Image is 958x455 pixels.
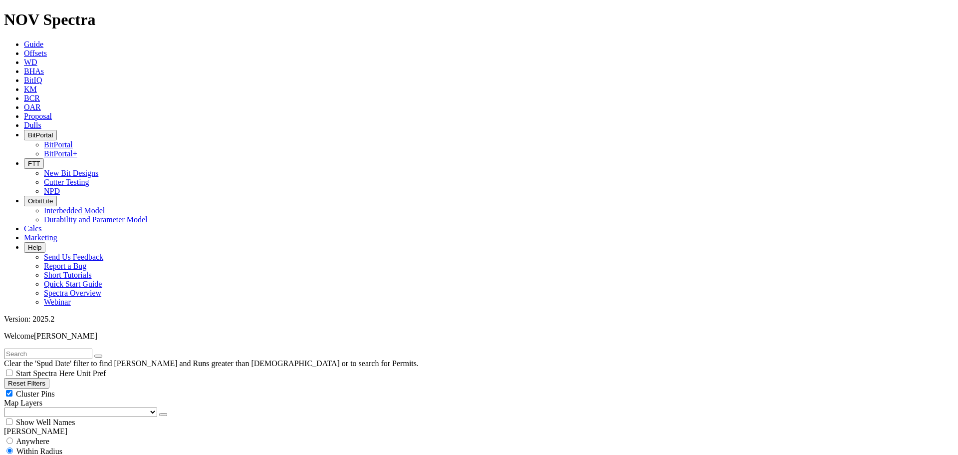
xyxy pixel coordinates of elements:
[44,280,102,288] a: Quick Start Guide
[4,399,42,407] span: Map Layers
[28,160,40,167] span: FTT
[44,178,89,186] a: Cutter Testing
[44,140,73,149] a: BitPortal
[28,244,41,251] span: Help
[4,315,954,324] div: Version: 2025.2
[44,298,71,306] a: Webinar
[16,418,75,427] span: Show Well Names
[4,349,92,359] input: Search
[6,370,12,376] input: Start Spectra Here
[24,85,37,93] a: KM
[24,94,40,102] a: BCR
[24,49,47,57] a: Offsets
[24,196,57,206] button: OrbitLite
[4,10,954,29] h1: NOV Spectra
[24,158,44,169] button: FTT
[16,437,49,446] span: Anywhere
[4,332,954,341] p: Welcome
[44,262,86,270] a: Report a Bug
[34,332,97,340] span: [PERSON_NAME]
[4,378,49,389] button: Reset Filters
[28,131,53,139] span: BitPortal
[24,224,42,233] a: Calcs
[24,130,57,140] button: BitPortal
[44,215,148,224] a: Durability and Parameter Model
[24,242,45,253] button: Help
[24,233,57,242] a: Marketing
[44,187,60,195] a: NPD
[76,369,106,378] span: Unit Pref
[44,253,103,261] a: Send Us Feedback
[24,76,42,84] a: BitIQ
[4,359,419,368] span: Clear the 'Spud Date' filter to find [PERSON_NAME] and Runs greater than [DEMOGRAPHIC_DATA] or to...
[44,169,98,177] a: New Bit Designs
[24,58,37,66] a: WD
[24,103,41,111] a: OAR
[44,206,105,215] a: Interbedded Model
[44,149,77,158] a: BitPortal+
[4,427,954,436] div: [PERSON_NAME]
[44,289,101,297] a: Spectra Overview
[16,390,55,398] span: Cluster Pins
[16,369,74,378] span: Start Spectra Here
[24,121,41,129] a: Dulls
[44,271,92,279] a: Short Tutorials
[24,112,52,120] a: Proposal
[24,67,44,75] a: BHAs
[28,197,53,205] span: OrbitLite
[24,40,43,48] a: Guide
